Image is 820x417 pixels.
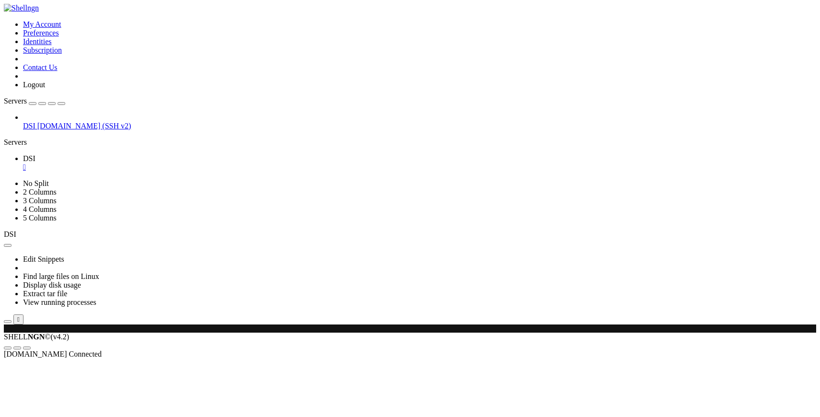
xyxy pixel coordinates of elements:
a: Edit Snippets [23,255,64,263]
button:  [13,314,23,324]
a: No Split [23,179,49,187]
img: Shellngn [4,4,39,12]
a:  [23,163,816,172]
a: Servers [4,97,65,105]
span: [DOMAIN_NAME] (SSH v2) [37,122,131,130]
a: Subscription [23,46,62,54]
a: DSI [23,154,816,172]
a: 5 Columns [23,214,57,222]
a: Find large files on Linux [23,272,99,280]
a: View running processes [23,298,96,306]
a: 2 Columns [23,188,57,196]
a: Display disk usage [23,281,81,289]
div: Servers [4,138,816,147]
span: DSI [23,154,35,162]
a: Preferences [23,29,59,37]
a: Logout [23,81,45,89]
a: Extract tar file [23,290,67,298]
a: Identities [23,37,52,46]
a: Contact Us [23,63,58,71]
li: DSI [DOMAIN_NAME] (SSH v2) [23,113,816,130]
a: My Account [23,20,61,28]
span: DSI [4,230,16,238]
a: DSI [DOMAIN_NAME] (SSH v2) [23,122,816,130]
a: 4 Columns [23,205,57,213]
span: DSI [23,122,35,130]
div:  [17,316,20,323]
span: Servers [4,97,27,105]
a: 3 Columns [23,197,57,205]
